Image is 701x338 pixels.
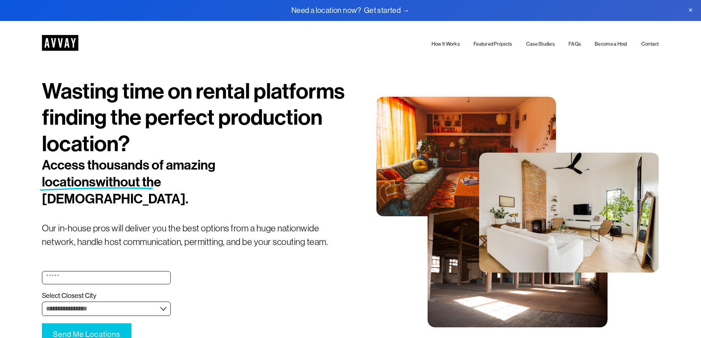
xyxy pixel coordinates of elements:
[42,157,299,207] h2: Access thousands of amazing locations
[42,78,350,157] h1: Wasting time on rental platforms finding the perfect production location?
[42,221,350,249] p: Our in-house pros will deliver you the best options from a huge nationwide network, handle host c...
[432,40,460,48] a: How It Works
[595,40,627,48] a: Become a Host
[42,35,78,51] img: AVVAY - The First Nationwide Location Scouting Co.
[641,40,659,48] a: Contact
[42,292,96,300] span: Select Closest City
[569,40,581,48] a: FAQs
[42,302,170,316] select: Select Closest City
[474,40,512,48] a: Featured Projects
[42,174,188,207] span: without the [DEMOGRAPHIC_DATA].
[526,40,555,48] a: Case Studies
